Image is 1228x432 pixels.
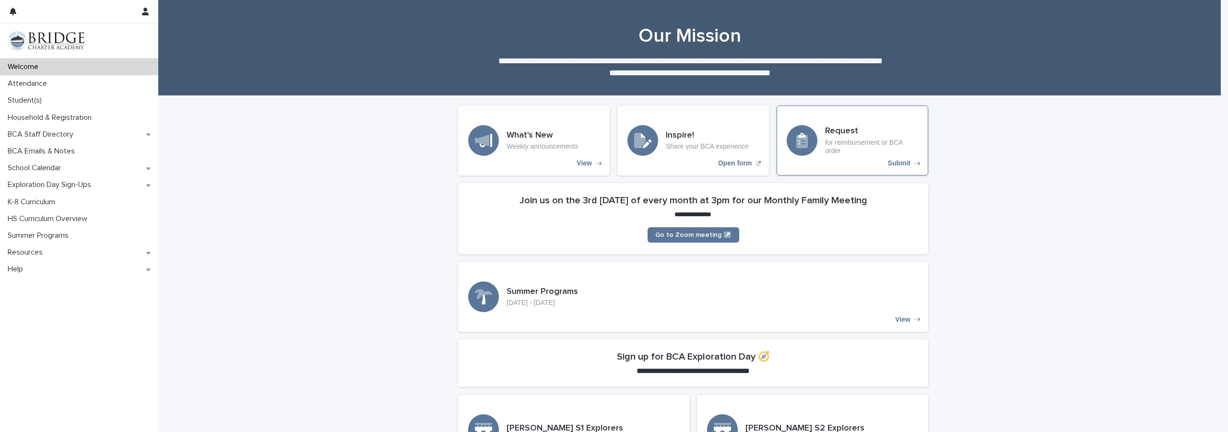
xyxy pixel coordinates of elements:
h3: What's New [507,130,578,141]
p: for reimbursement or BCA order [825,139,918,155]
p: Summer Programs [4,231,76,240]
h2: Sign up for BCA Exploration Day 🧭 [617,351,770,362]
p: Student(s) [4,96,49,105]
h1: Our Mission [455,24,925,47]
p: School Calendar [4,163,69,173]
p: View [577,159,592,167]
a: View [458,262,928,332]
a: Go to Zoom meeting ↗️ [648,227,739,243]
h2: Join us on the 3rd [DATE] of every month at 3pm for our Monthly Family Meeting [520,195,867,206]
p: Share your BCA experience [666,142,749,151]
img: V1C1m3IdTEidaUdm9Hs0 [8,31,84,50]
h3: Request [825,126,918,137]
p: Exploration Day Sign-Ups [4,180,99,189]
a: View [458,105,610,175]
p: Weekly announcements [507,142,578,151]
p: HS Curriculum Overview [4,214,95,223]
p: K-8 Curriculum [4,198,63,207]
p: [DATE] - [DATE] [507,299,578,307]
p: Household & Registration [4,113,99,122]
p: Submit [888,159,910,167]
a: Open form [617,105,769,175]
h3: Summer Programs [507,287,578,297]
span: Go to Zoom meeting ↗️ [655,232,732,238]
p: View [895,315,910,324]
p: Open form [718,159,752,167]
h3: Inspire! [666,130,749,141]
p: BCA Emails & Notes [4,147,83,156]
p: BCA Staff Directory [4,130,81,139]
a: Submit [777,105,928,175]
p: Resources [4,248,50,257]
p: Welcome [4,62,46,71]
p: Attendance [4,79,55,88]
p: Help [4,265,31,274]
